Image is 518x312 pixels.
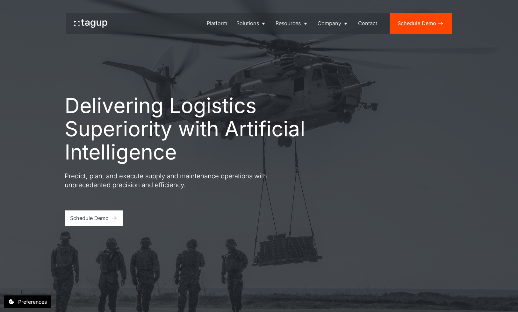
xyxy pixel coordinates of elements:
[354,13,382,34] a: Contact
[65,94,332,164] h1: Delivering Logistics Superiority with Artificial Intelligence
[207,19,227,27] div: Platform
[65,172,294,190] p: Predict, plan, and execute supply and maintenance operations with unprecedented precision and eff...
[202,13,232,34] a: Platform
[271,13,313,34] a: Resources
[390,13,452,34] a: Schedule Demo
[276,19,301,27] div: Resources
[18,298,47,306] div: Preferences
[232,13,271,34] a: Solutions
[65,210,123,226] a: Schedule Demo
[318,19,341,27] div: Company
[398,19,436,27] div: Schedule Demo
[358,19,377,27] div: Contact
[313,13,354,34] a: Company
[236,19,259,27] div: Solutions
[70,214,109,222] div: Schedule Demo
